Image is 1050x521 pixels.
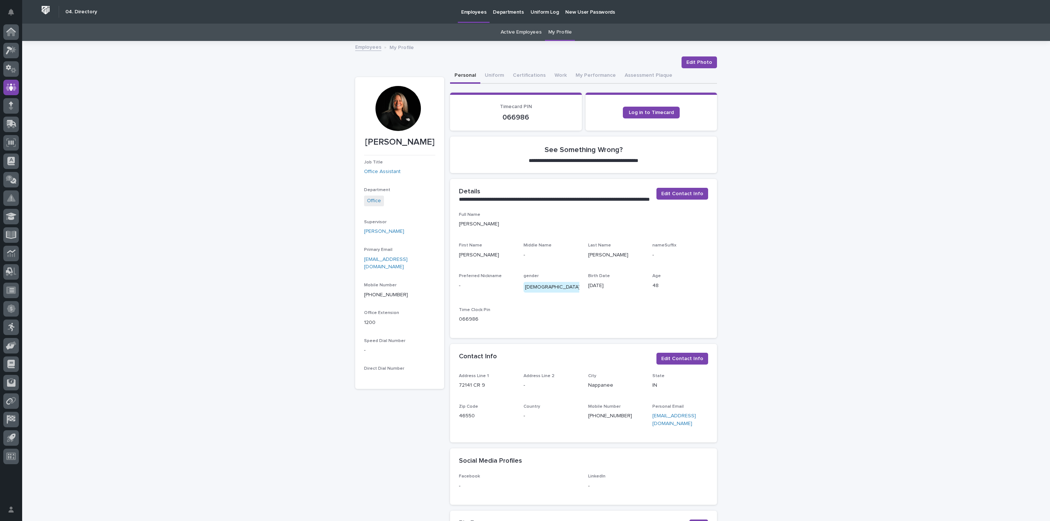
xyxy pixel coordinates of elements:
span: City [588,374,596,378]
button: Edit Photo [682,56,717,68]
span: Timecard PIN [500,104,532,109]
button: Work [550,68,571,84]
span: Time Clock Pin [459,308,490,312]
p: [PERSON_NAME] [364,137,435,148]
span: Middle Name [524,243,552,248]
p: 1200 [364,319,435,327]
a: [EMAIL_ADDRESS][DOMAIN_NAME] [652,413,696,426]
h2: See Something Wrong? [545,145,623,154]
span: Preferred Nickname [459,274,502,278]
a: Active Employees [501,24,542,41]
div: [DEMOGRAPHIC_DATA] [524,282,581,293]
h2: Contact Info [459,353,497,361]
span: Address Line 2 [524,374,555,378]
span: nameSuffix [652,243,676,248]
span: Job Title [364,160,383,165]
span: Direct Dial Number [364,366,404,371]
div: Notifications [9,9,19,21]
p: - [364,346,435,354]
span: Age [652,274,661,278]
p: IN [652,382,708,389]
p: [PERSON_NAME] [459,220,708,228]
span: Mobile Number [588,404,621,409]
span: gender [524,274,539,278]
button: Personal [450,68,480,84]
span: Edit Contact Info [661,190,703,197]
a: [EMAIL_ADDRESS][DOMAIN_NAME] [364,257,408,270]
span: Personal Email [652,404,684,409]
p: - [524,412,579,420]
span: Full Name [459,213,480,217]
p: - [652,251,708,259]
p: 066986 [459,315,515,323]
a: My Profile [548,24,572,41]
p: - [524,251,579,259]
p: 72141 CR 9 [459,382,515,389]
button: Uniform [480,68,508,84]
span: State [652,374,665,378]
span: Zip Code [459,404,478,409]
span: Department [364,188,390,192]
span: LinkedIn [588,474,605,479]
a: [PERSON_NAME] [364,228,404,235]
span: Supervisor [364,220,387,224]
p: Nappanee [588,382,644,389]
span: Birth Date [588,274,610,278]
button: My Performance [571,68,620,84]
a: [PHONE_NUMBER] [364,292,408,297]
button: Edit Contact Info [656,188,708,200]
span: Last Name [588,243,611,248]
button: Notifications [3,4,19,20]
p: - [588,482,708,490]
span: Primary Email [364,248,392,252]
p: My Profile [390,43,414,51]
p: [DATE] [588,282,644,290]
h2: 04. Directory [65,9,97,15]
span: Office Extension [364,311,399,315]
p: - [459,282,515,290]
a: Office Assistant [364,168,401,176]
p: - [524,382,579,389]
button: Assessment Plaque [620,68,677,84]
span: Edit Photo [686,59,712,66]
span: Facebook [459,474,480,479]
a: Employees [355,42,381,51]
span: First Name [459,243,482,248]
a: Log in to Timecard [623,107,680,118]
button: Certifications [508,68,550,84]
button: Edit Contact Info [656,353,708,365]
p: 46550 [459,412,515,420]
span: Address Line 1 [459,374,489,378]
a: [PHONE_NUMBER] [588,413,632,418]
h2: Social Media Profiles [459,457,522,465]
span: Edit Contact Info [661,355,703,362]
h2: Details [459,188,480,196]
img: Workspace Logo [39,3,52,17]
span: Speed Dial Number [364,339,405,343]
span: Mobile Number [364,283,397,287]
p: [PERSON_NAME] [588,251,644,259]
span: Country [524,404,540,409]
span: Log in to Timecard [629,110,674,115]
p: - [459,482,579,490]
p: 066986 [459,113,573,122]
p: 48 [652,282,708,290]
a: Office [367,197,381,205]
p: [PERSON_NAME] [459,251,515,259]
